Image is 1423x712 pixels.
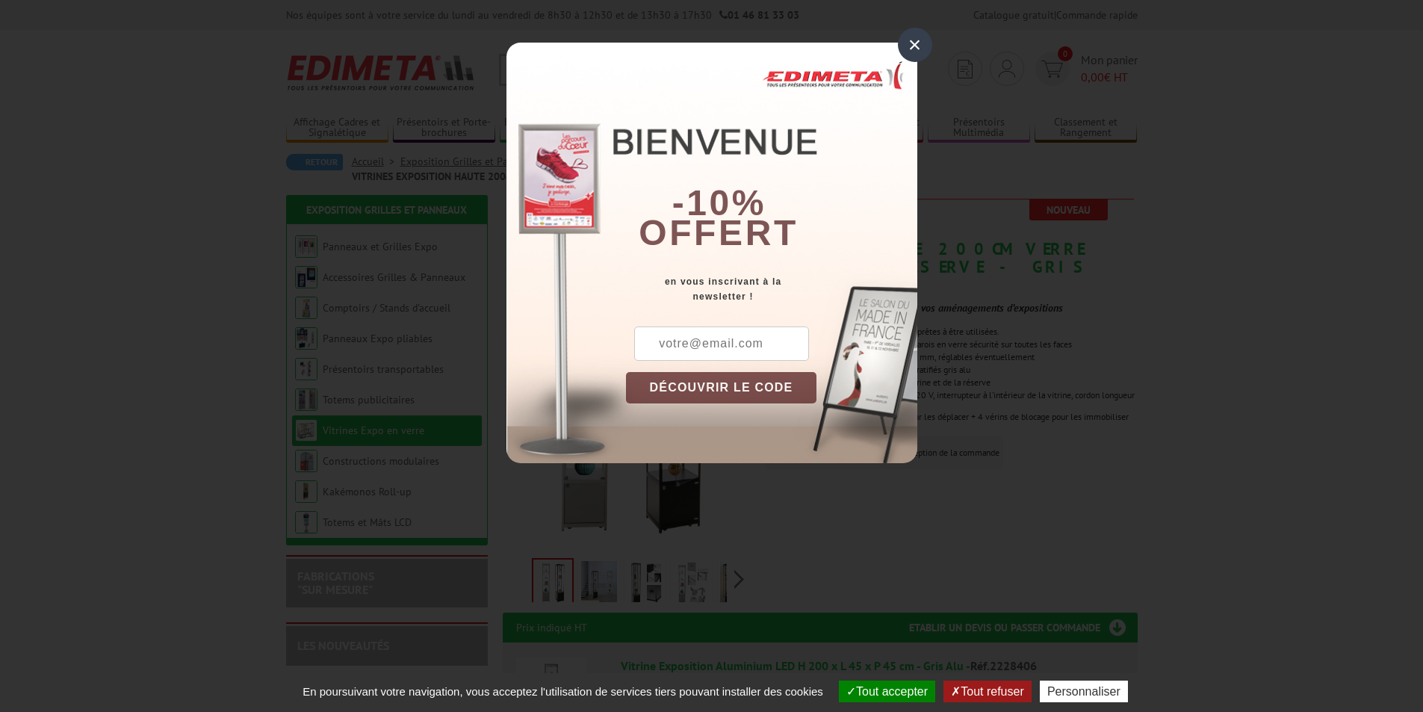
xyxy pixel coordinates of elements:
[898,28,932,62] div: ×
[626,274,917,304] div: en vous inscrivant à la newsletter !
[839,681,935,702] button: Tout accepter
[626,372,817,403] button: DÉCOUVRIR LE CODE
[1040,681,1128,702] button: Personnaliser (fenêtre modale)
[672,183,766,223] b: -10%
[634,326,809,361] input: votre@email.com
[295,685,831,698] span: En poursuivant votre navigation, vous acceptez l'utilisation de services tiers pouvant installer ...
[639,213,799,253] font: offert
[943,681,1031,702] button: Tout refuser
